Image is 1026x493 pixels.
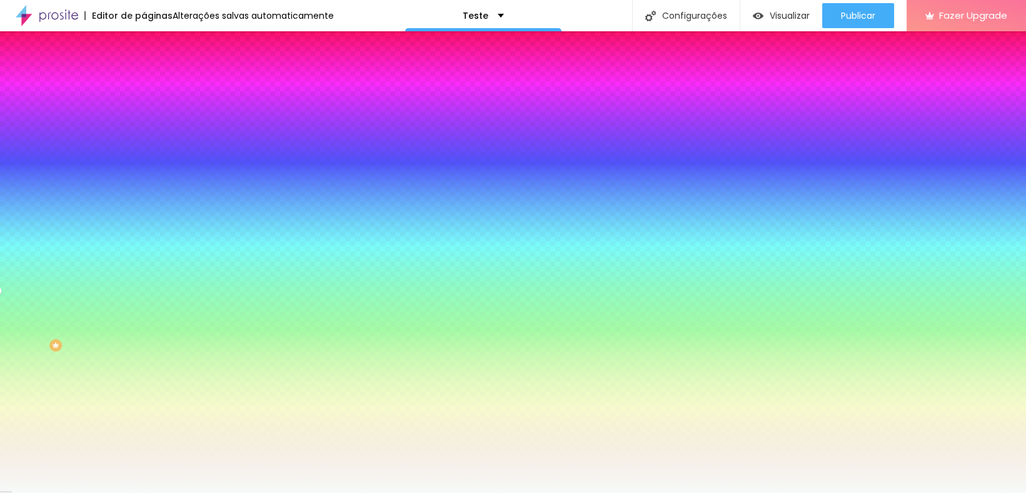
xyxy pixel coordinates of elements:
[770,11,810,21] span: Visualizar
[84,11,173,20] div: Editor de páginas
[939,10,1007,21] span: Fazer Upgrade
[645,11,656,21] img: Icone
[463,11,488,20] p: Teste
[173,11,334,20] div: Alterações salvas automaticamente
[822,3,894,28] button: Publicar
[740,3,822,28] button: Visualizar
[841,11,875,21] span: Publicar
[753,11,763,21] img: view-1.svg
